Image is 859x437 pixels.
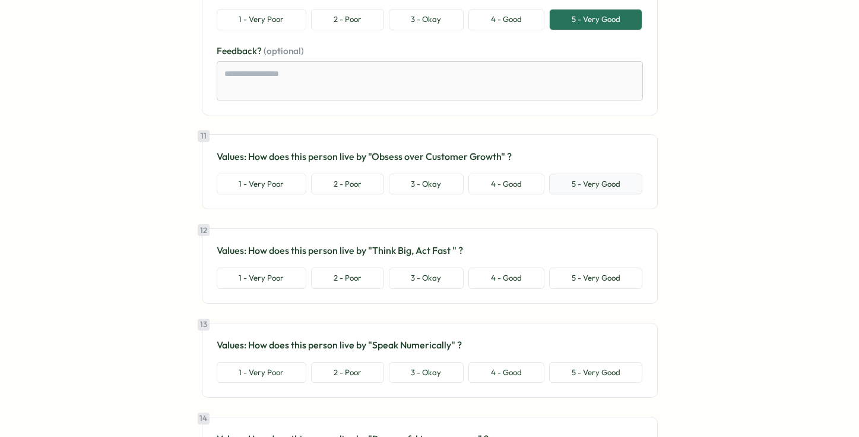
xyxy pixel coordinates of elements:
button: 4 - Good [468,9,544,30]
button: 5 - Very Good [549,268,643,289]
button: 1 - Very Poor [217,174,307,195]
button: 1 - Very Poor [217,268,307,289]
button: 2 - Poor [311,174,384,195]
p: Values: How does this person live by "Think Big, Act Fast " ? [217,243,643,258]
p: Values: How does this person live by "Speak Numerically" ? [217,338,643,353]
button: 1 - Very Poor [217,362,307,383]
button: 1 - Very Poor [217,9,307,30]
div: 12 [198,224,210,236]
p: Values: How does this person live by "Obsess over Customer Growth" ? [217,149,643,164]
button: 3 - Okay [389,9,464,30]
div: 11 [198,130,210,142]
button: 4 - Good [468,268,544,289]
span: (optional) [264,45,304,56]
button: 3 - Okay [389,268,464,289]
button: 4 - Good [468,362,544,383]
button: 4 - Good [468,174,544,195]
button: 2 - Poor [311,362,384,383]
button: 5 - Very Good [549,174,643,195]
button: 5 - Very Good [549,362,643,383]
button: 2 - Poor [311,268,384,289]
button: 3 - Okay [389,362,464,383]
div: 14 [198,413,210,425]
button: 5 - Very Good [549,9,643,30]
span: Feedback? [217,45,264,56]
div: 13 [198,319,210,331]
button: 2 - Poor [311,9,384,30]
button: 3 - Okay [389,174,464,195]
